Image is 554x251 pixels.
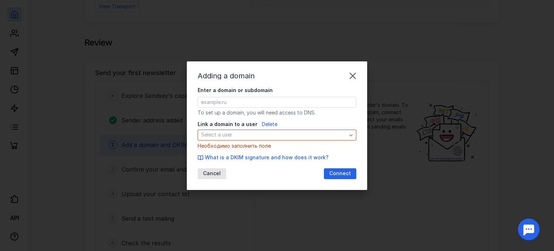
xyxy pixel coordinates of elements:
[198,154,329,161] button: What is a DKIM signature and how does it work?
[198,130,356,140] button: Select a user
[198,142,356,150] div: Необходимо заполнить поле
[201,131,232,138] font: Select a user
[329,170,351,176] font: Connect
[203,170,221,176] font: Cancel
[198,87,273,93] font: Enter a domain or subdomain
[198,121,258,127] font: Link a domain to a user
[262,121,277,128] button: Delete
[262,121,277,127] font: Delete
[198,97,356,107] input: example.ru
[205,154,329,160] font: What is a DKIM signature and how does it work?
[198,168,226,179] button: Cancel
[198,72,255,80] font: Adding a domain
[198,109,316,116] font: To set up a domain, you will need access to DNS.
[324,168,356,179] button: Connect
